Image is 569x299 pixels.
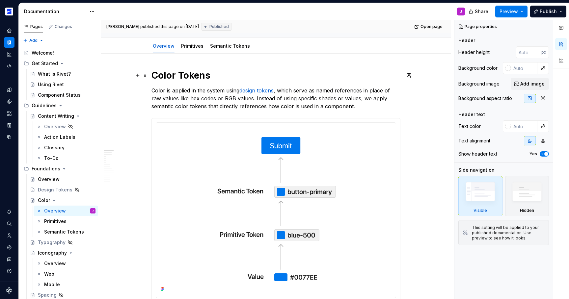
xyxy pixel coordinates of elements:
[520,81,545,87] span: Add image
[458,65,498,71] div: Background color
[44,144,65,151] div: Glossary
[24,24,43,29] div: Pages
[500,8,518,15] span: Preview
[34,153,98,163] a: To-Do
[541,50,546,55] p: px
[465,6,493,17] button: Share
[34,269,98,279] a: Web
[207,39,253,53] div: Semantic Tokens
[458,81,500,87] div: Background image
[4,85,14,95] a: Design tokens
[27,79,98,90] a: Using Rivet
[34,216,98,227] a: Primitives
[44,281,60,288] div: Mobile
[511,120,537,132] input: Auto
[21,100,98,111] div: Guidelines
[44,218,67,225] div: Primitives
[44,123,66,130] div: Overview
[495,6,528,17] button: Preview
[34,279,98,290] a: Mobile
[153,43,175,49] a: Overview
[29,38,38,43] span: Add
[44,260,66,267] div: Overview
[151,69,400,81] h1: Color Tokens
[4,120,14,131] div: Storybook stories
[4,61,14,71] a: Code automation
[34,142,98,153] a: Glossary
[44,208,66,214] div: Overview
[27,248,98,258] a: Iconography
[38,176,60,183] div: Overview
[511,62,537,74] input: Auto
[44,134,75,140] div: Action Labels
[458,137,490,144] div: Text alignment
[44,229,84,235] div: Semantic Tokens
[34,227,98,237] a: Semantic Tokens
[4,49,14,60] a: Analytics
[460,9,462,14] div: J
[32,60,58,67] div: Get Started
[474,208,487,213] div: Visible
[44,271,54,277] div: Web
[520,208,534,213] div: Hidden
[458,151,497,157] div: Show header text
[209,24,229,29] span: Published
[21,48,98,58] a: Welcome!
[4,218,14,229] button: Search ⌘K
[38,197,50,204] div: Color
[458,95,512,102] div: Background aspect ratio
[5,8,13,15] img: 32236df1-e983-4105-beab-1c5893cb688f.png
[4,207,14,217] button: Notifications
[140,24,199,29] div: published this page on [DATE]
[458,167,495,173] div: Side navigation
[38,81,64,88] div: Using Rivet
[540,8,557,15] span: Publish
[6,287,13,294] a: Supernova Logo
[412,22,446,31] a: Open page
[38,71,71,77] div: What is Rivet?
[505,176,549,216] div: Hidden
[4,254,14,264] div: Contact support
[529,151,537,157] label: Yes
[178,39,206,53] div: Primitives
[4,242,14,253] a: Settings
[21,36,46,45] button: Add
[420,24,443,29] span: Open page
[151,87,400,110] p: Color is applied in the system using , which serve as named references in place of raw values lik...
[4,230,14,241] a: Invite team
[38,187,72,193] div: Design Tokens
[21,163,98,174] div: Foundations
[4,108,14,119] a: Assets
[24,8,86,15] div: Documentation
[511,78,549,90] button: Add image
[27,69,98,79] a: What is Rivet?
[55,24,72,29] div: Changes
[4,37,14,48] div: Documentation
[516,46,541,58] input: Auto
[38,113,74,119] div: Content Writing
[32,50,54,56] div: Welcome!
[34,206,98,216] a: OverviewJ
[4,25,14,36] a: Home
[27,195,98,206] a: Color
[210,43,250,49] a: Semantic Tokens
[181,43,203,49] a: Primitives
[239,87,274,94] a: design tokens
[458,123,481,130] div: Text color
[92,208,94,214] div: J
[4,96,14,107] a: Components
[27,185,98,195] a: Design Tokens
[458,37,475,44] div: Header
[106,24,139,29] span: [PERSON_NAME]
[4,132,14,142] a: Data sources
